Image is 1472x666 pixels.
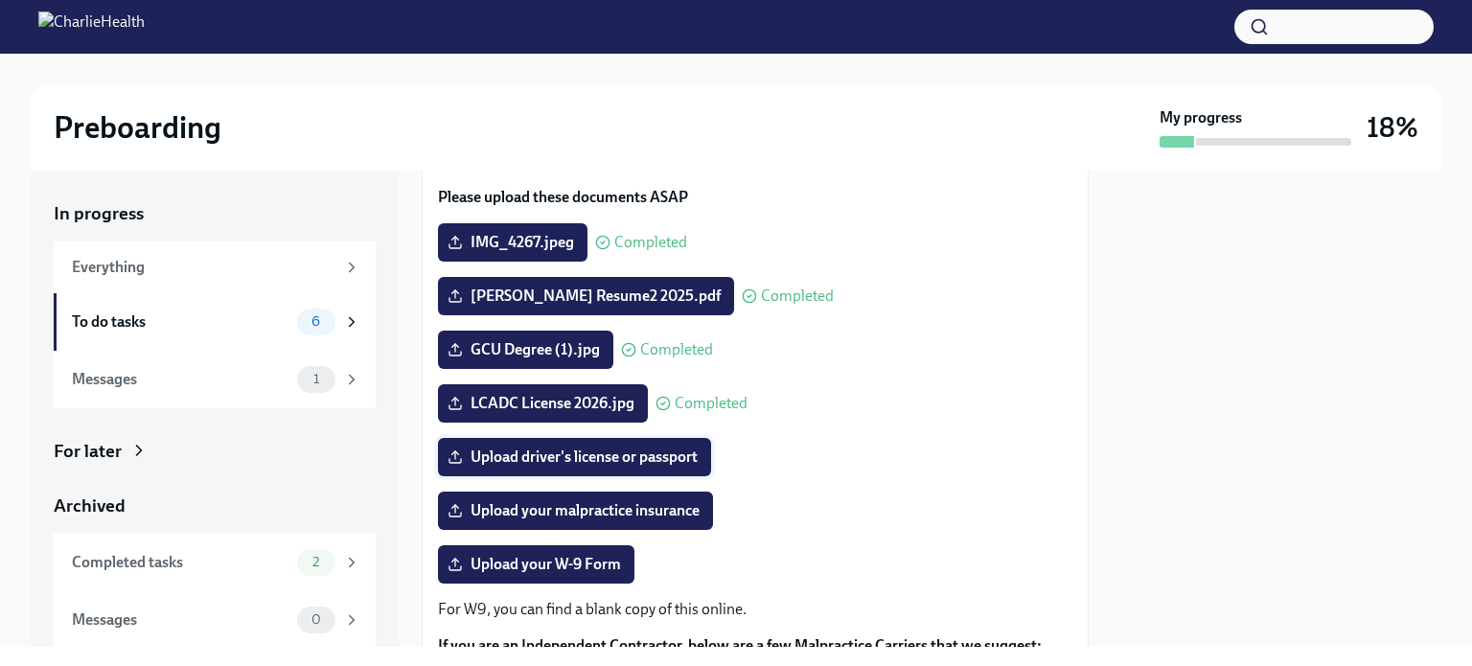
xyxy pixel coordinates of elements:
[451,448,698,467] span: Upload driver's license or passport
[54,534,376,591] a: Completed tasks2
[438,636,1042,655] strong: If you are an Independent Contractor, below are a few Malpractice Carriers that we suggest:
[300,612,333,627] span: 0
[301,555,331,569] span: 2
[438,492,713,530] label: Upload your malpractice insurance
[72,311,289,333] div: To do tasks
[54,241,376,293] a: Everything
[438,384,648,423] label: LCADC License 2026.jpg
[54,108,221,147] h2: Preboarding
[451,287,721,306] span: [PERSON_NAME] Resume2 2025.pdf
[1160,107,1242,128] strong: My progress
[302,372,331,386] span: 1
[54,351,376,408] a: Messages1
[54,439,122,464] div: For later
[438,331,613,369] label: GCU Degree (1).jpg
[38,11,145,42] img: CharlieHealth
[438,188,688,206] strong: Please upload these documents ASAP
[54,293,376,351] a: To do tasks6
[451,233,574,252] span: IMG_4267.jpeg
[72,609,289,631] div: Messages
[451,394,634,413] span: LCADC License 2026.jpg
[761,288,834,304] span: Completed
[54,439,376,464] a: For later
[54,494,376,518] a: Archived
[675,396,747,411] span: Completed
[72,257,335,278] div: Everything
[614,235,687,250] span: Completed
[438,599,1072,620] p: For W9, you can find a blank copy of this online.
[54,201,376,226] a: In progress
[72,369,289,390] div: Messages
[438,277,734,315] label: [PERSON_NAME] Resume2 2025.pdf
[300,314,332,329] span: 6
[438,545,634,584] label: Upload your W-9 Form
[451,340,600,359] span: GCU Degree (1).jpg
[451,555,621,574] span: Upload your W-9 Form
[640,342,713,357] span: Completed
[72,552,289,573] div: Completed tasks
[438,438,711,476] label: Upload driver's license or passport
[451,501,700,520] span: Upload your malpractice insurance
[1367,110,1418,145] h3: 18%
[438,223,587,262] label: IMG_4267.jpeg
[54,591,376,649] a: Messages0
